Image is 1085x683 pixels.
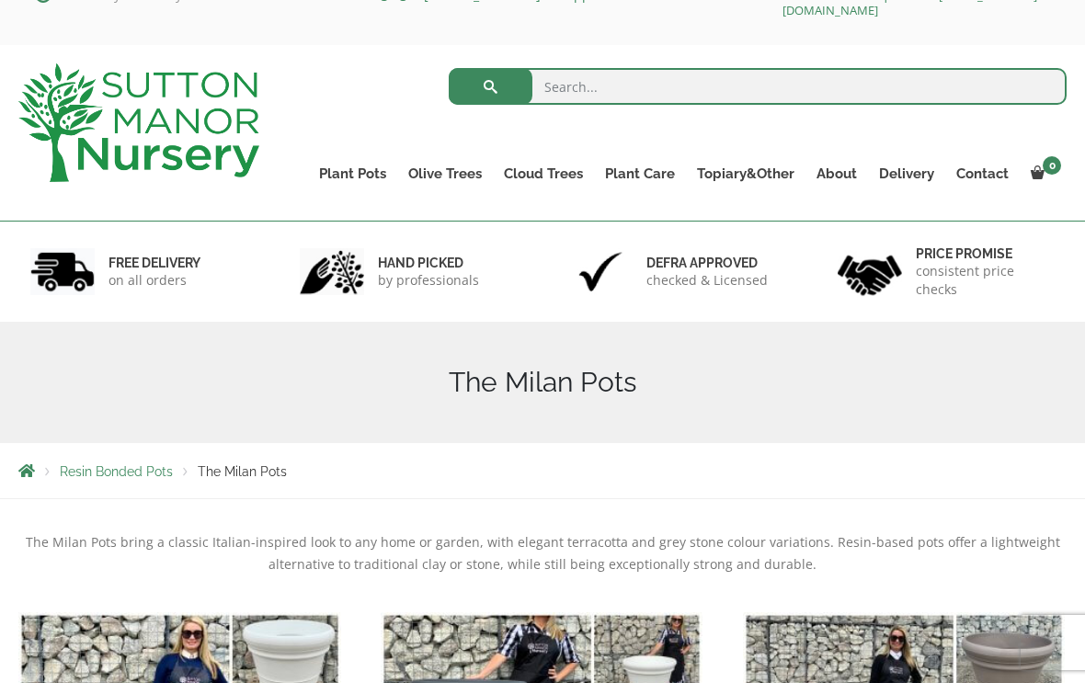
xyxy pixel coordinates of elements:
[646,255,768,271] h6: Defra approved
[838,244,902,300] img: 4.jpg
[108,271,200,290] p: on all orders
[18,63,259,182] img: logo
[594,161,686,187] a: Plant Care
[378,255,479,271] h6: hand picked
[493,161,594,187] a: Cloud Trees
[108,255,200,271] h6: FREE DELIVERY
[686,161,805,187] a: Topiary&Other
[198,464,287,479] span: The Milan Pots
[60,464,173,479] a: Resin Bonded Pots
[805,161,868,187] a: About
[397,161,493,187] a: Olive Trees
[916,245,1056,262] h6: Price promise
[30,248,95,295] img: 1.jpg
[916,262,1056,299] p: consistent price checks
[449,68,1068,105] input: Search...
[868,161,945,187] a: Delivery
[18,366,1067,399] h1: The Milan Pots
[1020,161,1067,187] a: 0
[1043,156,1061,175] span: 0
[568,248,633,295] img: 3.jpg
[300,248,364,295] img: 2.jpg
[18,463,1067,478] nav: Breadcrumbs
[308,161,397,187] a: Plant Pots
[945,161,1020,187] a: Contact
[646,271,768,290] p: checked & Licensed
[378,271,479,290] p: by professionals
[18,531,1067,575] p: The Milan Pots bring a classic Italian-inspired look to any home or garden, with elegant terracot...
